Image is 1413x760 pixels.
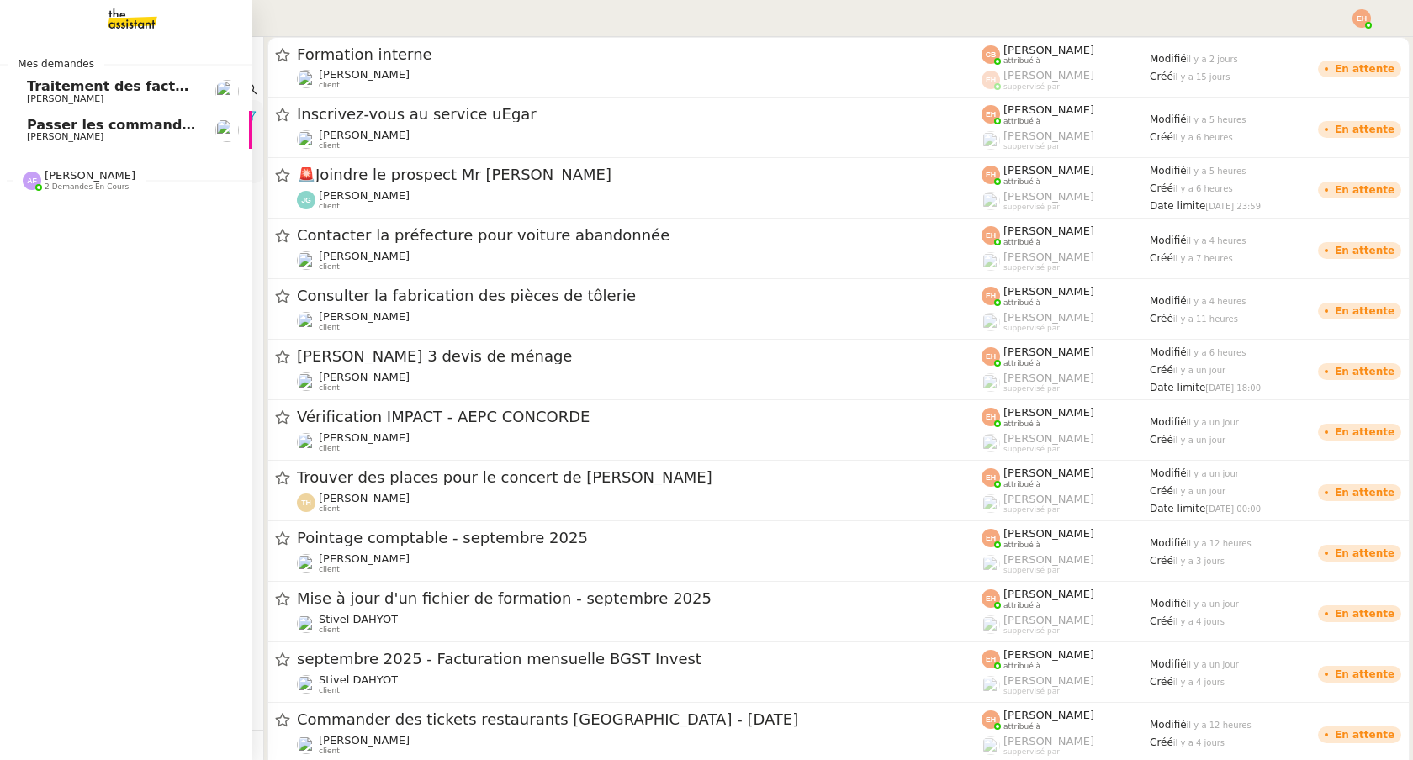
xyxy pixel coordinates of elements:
[297,734,982,756] app-user-detailed-label: client
[1187,469,1239,478] span: il y a un jour
[297,189,982,211] app-user-detailed-label: client
[1205,202,1261,211] span: [DATE] 23:59
[1173,487,1225,496] span: il y a un jour
[1173,435,1225,445] span: il y a un jour
[982,493,1150,515] app-user-label: suppervisé par
[1150,467,1187,479] span: Modifié
[1003,566,1060,575] span: suppervisé par
[982,589,1000,608] img: svg
[297,250,982,272] app-user-detailed-label: client
[297,492,982,514] app-user-detailed-label: client
[1003,614,1094,626] span: [PERSON_NAME]
[982,553,1150,575] app-user-label: suppervisé par
[1150,295,1187,307] span: Modifié
[982,224,1150,246] app-user-label: attribué à
[1003,251,1094,263] span: [PERSON_NAME]
[297,615,315,633] img: users%2FKIcnt4T8hLMuMUUpHYCYQM06gPC2%2Favatar%2F1dbe3bdc-0f95-41bf-bf6e-fc84c6569aaf
[297,409,982,425] span: Vérification IMPACT - AEPC CONCORDE
[27,131,103,142] span: [PERSON_NAME]
[1003,177,1040,187] span: attribué à
[1003,467,1094,479] span: [PERSON_NAME]
[1003,674,1094,687] span: [PERSON_NAME]
[319,552,410,565] span: [PERSON_NAME]
[1003,56,1040,66] span: attribué à
[319,81,340,90] span: client
[1150,598,1187,610] span: Modifié
[1150,719,1187,731] span: Modifié
[1335,367,1394,377] div: En attente
[297,470,982,485] span: Trouver des places pour le concert de [PERSON_NAME]
[1187,236,1246,245] span: il y a 4 heures
[45,182,129,192] span: 2 demandes en cours
[1150,503,1205,515] span: Date limite
[982,674,1150,696] app-user-label: suppervisé par
[1187,418,1239,427] span: il y a un jour
[1003,298,1040,308] span: attribué à
[297,736,315,754] img: users%2FtFhOaBya8rNVU5KG7br7ns1BCvi2%2Favatar%2Faa8c47da-ee6c-4101-9e7d-730f2e64f978
[1003,527,1094,540] span: [PERSON_NAME]
[1003,324,1060,333] span: suppervisé par
[982,347,1000,366] img: svg
[1150,382,1205,393] span: Date limite
[982,406,1150,428] app-user-label: attribué à
[982,735,1150,757] app-user-label: suppervisé par
[1003,117,1040,126] span: attribué à
[319,747,340,756] span: client
[982,527,1150,549] app-user-label: attribué à
[1150,615,1173,627] span: Créé
[982,555,1000,573] img: users%2FyQfMwtYgTqhRP2YHWHmG2s2LYaD3%2Favatar%2Fprofile-pic.png
[982,373,1000,392] img: users%2FyQfMwtYgTqhRP2YHWHmG2s2LYaD3%2Favatar%2Fprofile-pic.png
[982,192,1000,210] img: users%2FyQfMwtYgTqhRP2YHWHmG2s2LYaD3%2Favatar%2Fprofile-pic.png
[1003,263,1060,272] span: suppervisé par
[297,712,982,727] span: Commander des tickets restaurants [GEOGRAPHIC_DATA] - [DATE]
[1187,166,1246,176] span: il y a 5 heures
[1335,488,1394,498] div: En attente
[982,709,1150,731] app-user-label: attribué à
[1003,553,1094,566] span: [PERSON_NAME]
[319,371,410,383] span: [PERSON_NAME]
[297,68,982,90] app-user-detailed-label: client
[45,169,135,182] span: [PERSON_NAME]
[982,676,1000,694] img: users%2FyQfMwtYgTqhRP2YHWHmG2s2LYaD3%2Favatar%2Fprofile-pic.png
[319,444,340,453] span: client
[319,613,398,625] span: Stivel DAHYOT
[1187,660,1239,669] span: il y a un jour
[982,614,1150,636] app-user-label: suppervisé par
[1187,539,1252,548] span: il y a 12 heures
[1150,537,1187,549] span: Modifié
[1150,182,1173,194] span: Créé
[1150,165,1187,177] span: Modifié
[297,591,982,606] span: Mise à jour d'un fichier de formation - septembre 2025
[1003,372,1094,384] span: [PERSON_NAME]
[982,529,1000,547] img: svg
[1173,678,1225,687] span: il y a 4 jours
[319,250,410,262] span: [PERSON_NAME]
[1335,609,1394,619] div: En attente
[982,468,1000,487] img: svg
[319,431,410,444] span: [PERSON_NAME]
[982,408,1000,426] img: svg
[982,129,1150,151] app-user-label: suppervisé par
[1150,485,1173,497] span: Créé
[27,93,103,104] span: [PERSON_NAME]
[1003,493,1094,505] span: [PERSON_NAME]
[1150,53,1187,65] span: Modifié
[297,47,982,62] span: Formation interne
[982,226,1000,245] img: svg
[982,103,1150,125] app-user-label: attribué à
[1173,617,1225,626] span: il y a 4 jours
[1150,313,1173,325] span: Créé
[1003,406,1094,419] span: [PERSON_NAME]
[1205,504,1261,514] span: [DATE] 00:00
[1003,129,1094,142] span: [PERSON_NAME]
[1335,548,1394,558] div: En attente
[1003,747,1060,757] span: suppervisé par
[982,588,1150,610] app-user-label: attribué à
[1150,252,1173,264] span: Créé
[297,166,315,183] span: 🚨
[297,310,982,332] app-user-detailed-label: client
[1003,311,1094,324] span: [PERSON_NAME]
[297,613,982,635] app-user-detailed-label: client
[1150,555,1173,567] span: Créé
[297,675,315,694] img: users%2FKIcnt4T8hLMuMUUpHYCYQM06gPC2%2Favatar%2F1dbe3bdc-0f95-41bf-bf6e-fc84c6569aaf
